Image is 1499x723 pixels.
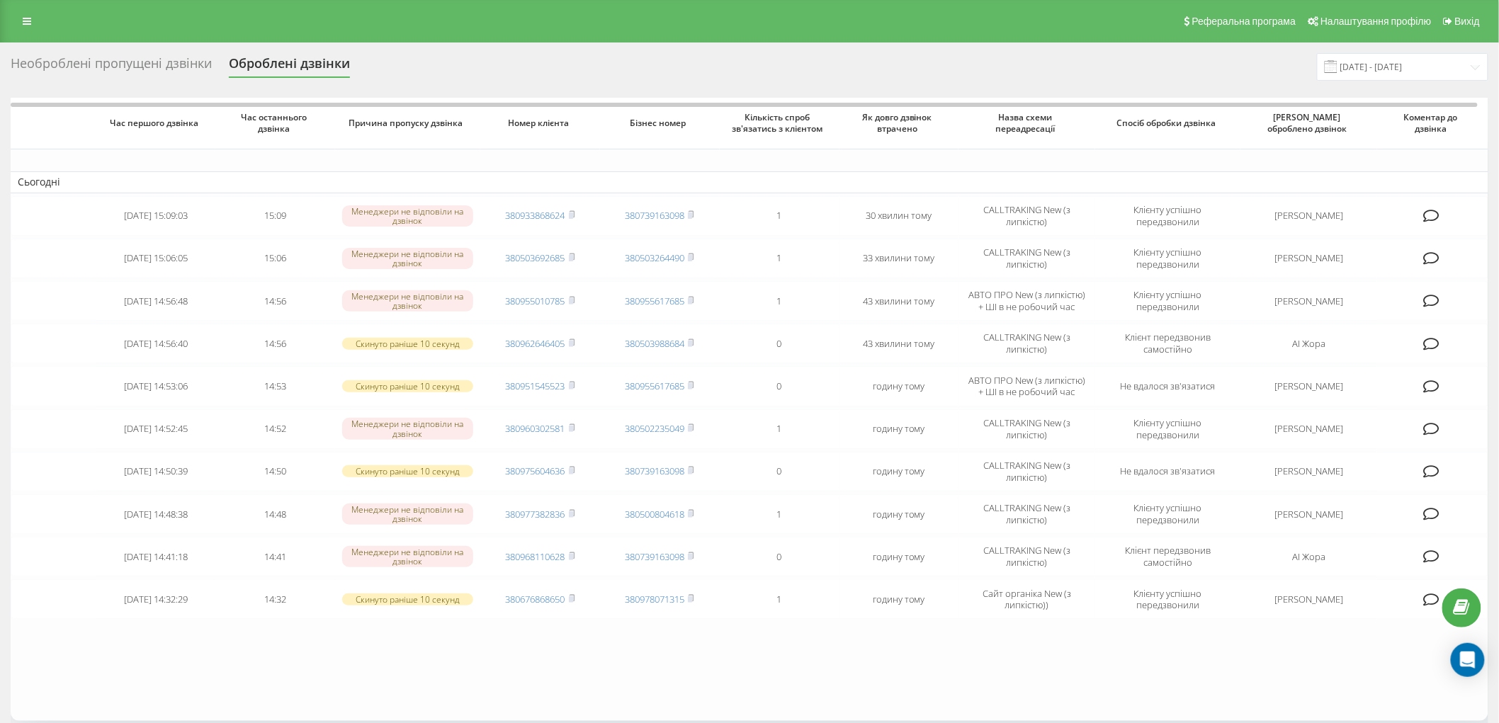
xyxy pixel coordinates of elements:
td: [DATE] 14:48:38 [96,494,216,534]
td: АІ Жора [1240,324,1377,363]
td: Клієнт передзвонив самостійно [1095,537,1240,576]
td: CALLTRAKING New (з липкістю) [958,537,1095,576]
td: 14:56 [215,281,335,321]
a: 380739163098 [625,550,684,563]
a: 380676868650 [506,593,565,605]
td: [PERSON_NAME] [1240,239,1377,278]
td: [PERSON_NAME] [1240,452,1377,491]
td: 15:09 [215,196,335,236]
td: 30 хвилин тому [839,196,959,236]
a: 380968110628 [506,550,565,563]
span: Час останнього дзвінка [228,112,323,134]
td: 14:50 [215,452,335,491]
div: Скинуто раніше 10 секунд [342,380,473,392]
span: [PERSON_NAME] оброблено дзвінок [1254,112,1364,134]
td: годину тому [839,409,959,449]
a: 380503692685 [506,251,565,264]
span: Причина пропуску дзвінка [349,118,466,129]
td: 1 [720,239,839,278]
td: 43 хвилини тому [839,281,959,321]
td: 0 [720,366,839,406]
span: Реферальна програма [1192,16,1296,27]
td: 14:56 [215,324,335,363]
span: Назва схеми переадресації [972,112,1082,134]
div: Необроблені пропущені дзвінки [11,56,212,78]
td: 1 [720,409,839,449]
td: [DATE] 14:50:39 [96,452,216,491]
td: годину тому [839,366,959,406]
span: Спосіб обробки дзвінка [1109,118,1226,129]
td: [DATE] 14:41:18 [96,537,216,576]
td: годину тому [839,579,959,619]
a: 380978071315 [625,593,684,605]
span: Коментар до дзвінка [1389,112,1476,134]
a: 380739163098 [625,465,684,477]
span: Час першого дзвінка [108,118,203,129]
td: 0 [720,324,839,363]
div: Оброблені дзвінки [229,56,350,78]
td: 14:32 [215,579,335,619]
td: [DATE] 14:53:06 [96,366,216,406]
td: Сайт органіка New (з липкістю)) [958,579,1095,619]
span: Не вдалося зв'язатися [1121,380,1216,392]
td: [PERSON_NAME] [1240,366,1377,406]
td: [PERSON_NAME] [1240,494,1377,534]
td: годину тому [839,494,959,534]
td: [DATE] 14:52:45 [96,409,216,449]
span: Кількість спроб зв'язатись з клієнтом [732,112,827,134]
td: [DATE] 14:32:29 [96,579,216,619]
td: [PERSON_NAME] [1240,579,1377,619]
div: Скинуто раніше 10 секунд [342,338,473,350]
div: Менеджери не відповіли на дзвінок [342,290,473,312]
td: [PERSON_NAME] [1240,196,1377,236]
a: 380933868624 [506,209,565,222]
td: годину тому [839,537,959,576]
a: 380955010785 [506,295,565,307]
td: 1 [720,196,839,236]
td: 1 [720,579,839,619]
td: CALLTRAKING New (з липкістю) [958,239,1095,278]
td: [PERSON_NAME] [1240,281,1377,321]
a: 380955617685 [625,295,684,307]
td: [DATE] 14:56:40 [96,324,216,363]
td: Сьогодні [11,171,1488,193]
a: 380960302581 [506,422,565,435]
a: 380951545523 [506,380,565,392]
a: 380975604636 [506,465,565,477]
td: Клієнту успішно передзвонили [1095,579,1240,619]
td: Клієнту успішно передзвонили [1095,281,1240,321]
td: [DATE] 15:06:05 [96,239,216,278]
a: 380503264490 [625,251,684,264]
td: 15:06 [215,239,335,278]
div: Менеджери не відповіли на дзвінок [342,205,473,227]
td: CALLTRAKING New (з липкістю) [958,196,1095,236]
td: 1 [720,494,839,534]
div: Скинуто раніше 10 секунд [342,593,473,605]
span: Номер клієнта [493,118,588,129]
td: CALLTRAKING New (з липкістю) [958,409,1095,449]
td: Клієнту успішно передзвонили [1095,239,1240,278]
td: 0 [720,537,839,576]
div: Open Intercom Messenger [1451,643,1485,677]
td: 1 [720,281,839,321]
td: [DATE] 14:56:48 [96,281,216,321]
a: 380962646405 [506,337,565,350]
td: Клієнту успішно передзвонили [1095,196,1240,236]
td: 14:48 [215,494,335,534]
span: Вихід [1455,16,1480,27]
a: 380502235049 [625,422,684,435]
td: 14:41 [215,537,335,576]
td: CALLTRAKING New (з липкістю) [958,324,1095,363]
a: 380739163098 [625,209,684,222]
span: Не вдалося зв'язатися [1121,465,1216,477]
td: Клієнту успішно передзвонили [1095,494,1240,534]
td: CALLTRAKING New (з липкістю) [958,452,1095,491]
div: Менеджери не відповіли на дзвінок [342,503,473,525]
td: CALLTRAKING New (з липкістю) [958,494,1095,534]
td: годину тому [839,452,959,491]
td: 14:53 [215,366,335,406]
td: АВТО ПРО New (з липкістю) + ШІ в не робочий час [958,366,1095,406]
td: Клієнт передзвонив самостійно [1095,324,1240,363]
div: Менеджери не відповіли на дзвінок [342,248,473,269]
a: 380500804618 [625,508,684,520]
